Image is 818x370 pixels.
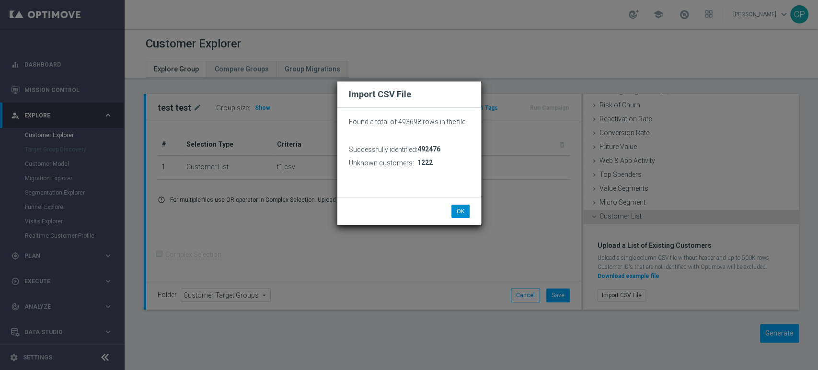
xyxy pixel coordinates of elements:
[349,117,470,126] p: Found a total of 493698 rows in the file
[349,145,417,154] h3: Successfully identified:
[349,89,470,100] h2: Import CSV File
[349,159,414,167] h3: Unknown customers:
[417,145,440,153] span: 492476
[417,159,433,167] span: 1222
[451,205,470,218] button: OK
